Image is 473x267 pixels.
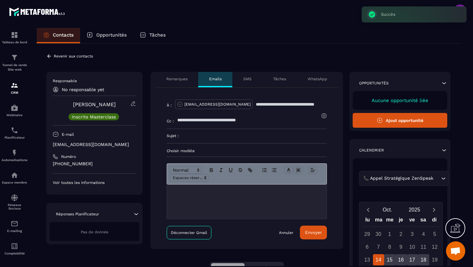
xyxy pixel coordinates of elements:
[384,228,395,240] div: 1
[395,241,407,253] div: 9
[133,28,172,43] a: Tâches
[2,63,27,72] p: Tunnel de vente Site web
[167,133,179,138] p: Sujet :
[300,226,327,239] button: Envoyer
[149,32,166,38] p: Tâches
[2,229,27,233] p: E-mailing
[2,203,27,210] p: Réseaux Sociaux
[362,254,373,265] div: 13
[53,180,136,185] p: Voir toutes les informations
[407,254,418,265] div: 17
[53,161,136,167] p: [PHONE_NUMBER]
[359,148,384,153] p: Calendrier
[2,167,27,189] a: automationsautomationsEspace membre
[373,254,384,265] div: 14
[184,102,251,107] p: [EMAIL_ADDRESS][DOMAIN_NAME]
[11,171,18,179] img: automations
[2,237,27,260] a: accountantaccountantComptabilité
[73,101,116,108] a: [PERSON_NAME]
[362,175,435,182] span: 📞 Appel Stratégique ZenSpeak
[418,215,429,227] div: sa
[308,76,327,82] p: WhatsApp
[2,91,27,94] p: CRM
[11,82,18,89] img: formation
[395,215,407,227] div: je
[446,241,465,261] div: Ouvrir le chat
[373,241,384,253] div: 7
[9,6,67,18] img: logo
[56,211,99,217] p: Réponses Planificateur
[53,142,136,148] p: [EMAIL_ADDRESS][DOMAIN_NAME]
[374,204,401,215] button: Open months overlay
[2,77,27,99] a: formationformationCRM
[428,205,440,214] button: Next month
[2,215,27,237] a: emailemailE-mailing
[53,78,136,83] p: Responsable
[62,132,74,137] p: E-mail
[2,144,27,167] a: automationsautomationsAutomatisations
[429,254,441,265] div: 19
[11,104,18,112] img: automations
[384,241,395,253] div: 8
[435,175,440,182] input: Search for option
[362,215,373,227] div: lu
[72,115,116,119] p: Inscrits Masterclass
[359,98,441,103] p: Aucune opportunité liée
[61,154,76,159] p: Numéro
[166,76,188,82] p: Remarques
[407,241,418,253] div: 10
[2,181,27,184] p: Espace membre
[401,204,428,215] button: Open years overlay
[429,215,440,227] div: di
[418,228,429,240] div: 4
[53,32,74,38] p: Contacts
[167,103,172,108] p: À :
[2,49,27,77] a: formationformationTunnel de vente Site web
[167,148,327,153] p: Choisir modèle
[395,254,407,265] div: 16
[81,230,108,234] span: Pas de donnée
[407,228,418,240] div: 3
[362,205,374,214] button: Previous month
[2,189,27,215] a: social-networksocial-networkRéseaux Sociaux
[167,118,174,124] p: Cc :
[54,54,93,58] p: Revenir aux contacts
[2,26,27,49] a: formationformationTableau de bord
[359,81,389,86] p: Opportunités
[2,99,27,122] a: automationsautomationsWebinaire
[362,228,373,240] div: 29
[395,228,407,240] div: 2
[11,31,18,39] img: formation
[373,215,385,227] div: ma
[2,122,27,144] a: schedulerschedulerPlanificateur
[373,228,384,240] div: 30
[418,254,429,265] div: 18
[2,252,27,255] p: Comptabilité
[353,113,447,128] button: Ajout opportunité
[429,241,441,253] div: 12
[209,76,222,82] p: Emails
[2,113,27,117] p: Webinaire
[11,126,18,134] img: scheduler
[384,254,395,265] div: 15
[243,76,252,82] p: SMS
[11,194,18,202] img: social-network
[37,28,80,43] a: Contacts
[279,230,293,235] a: Annuler
[2,136,27,139] p: Planificateur
[11,149,18,157] img: automations
[418,241,429,253] div: 11
[362,241,373,253] div: 6
[429,228,441,240] div: 5
[2,40,27,44] p: Tableau de bord
[167,226,211,239] a: Déconnecter Gmail
[359,171,449,186] div: Search for option
[11,54,18,61] img: formation
[273,76,286,82] p: Tâches
[11,220,18,228] img: email
[96,32,127,38] p: Opportunités
[406,215,418,227] div: ve
[11,242,18,250] img: accountant
[62,87,104,92] p: No responsable yet
[384,215,395,227] div: me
